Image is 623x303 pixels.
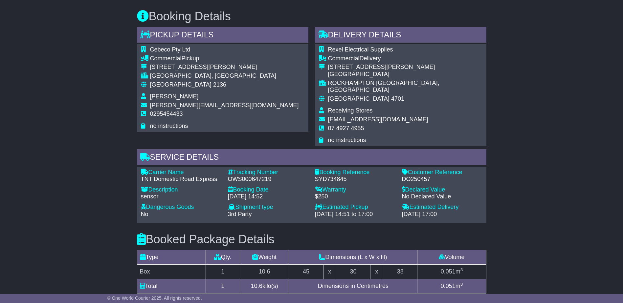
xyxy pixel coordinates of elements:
[150,102,299,109] span: [PERSON_NAME][EMAIL_ADDRESS][DOMAIN_NAME]
[137,27,308,45] div: Pickup Details
[402,193,482,200] div: No Declared Value
[141,169,221,176] div: Carrier Name
[150,55,182,62] span: Commercial
[141,211,148,217] span: No
[370,264,383,279] td: x
[141,176,221,183] div: TNT Domestic Road Express
[137,279,206,293] td: Total
[150,123,188,129] span: no instructions
[336,264,370,279] td: 30
[402,204,482,211] div: Estimated Delivery
[251,283,262,289] span: 10.6
[289,264,323,279] td: 45
[150,93,199,100] span: [PERSON_NAME]
[402,169,482,176] div: Customer Reference
[402,186,482,193] div: Declared Value
[328,80,482,94] div: ROCKHAMPTON [GEOGRAPHIC_DATA], [GEOGRAPHIC_DATA]
[137,250,206,264] td: Type
[402,211,482,218] div: [DATE] 17:00
[150,64,299,71] div: [STREET_ADDRESS][PERSON_NAME]
[402,176,482,183] div: DO250457
[460,267,463,272] sup: 3
[328,137,366,143] span: no instructions
[141,193,221,200] div: sensor
[213,81,226,88] span: 2136
[137,233,486,246] h3: Booked Package Details
[328,125,364,131] span: 07 4927 4955
[441,283,456,289] span: 0.051
[417,250,486,264] td: Volume
[206,250,240,264] td: Qty.
[417,279,486,293] td: m
[328,107,373,114] span: Receiving Stores
[441,268,456,275] span: 0.051
[315,169,395,176] div: Booking Reference
[315,211,395,218] div: [DATE] 14:51 to 17:00
[137,264,206,279] td: Box
[315,186,395,193] div: Warranty
[240,250,289,264] td: Weight
[137,10,486,23] h3: Booking Details
[328,71,482,78] div: [GEOGRAPHIC_DATA]
[150,72,299,80] div: [GEOGRAPHIC_DATA], [GEOGRAPHIC_DATA]
[206,279,240,293] td: 1
[315,204,395,211] div: Estimated Pickup
[107,295,202,301] span: © One World Courier 2025. All rights reserved.
[240,279,289,293] td: kilo(s)
[328,55,482,62] div: Delivery
[328,55,360,62] span: Commercial
[228,204,308,211] div: Shipment type
[328,116,428,123] span: [EMAIL_ADDRESS][DOMAIN_NAME]
[315,27,486,45] div: Delivery Details
[141,186,221,193] div: Description
[150,55,299,62] div: Pickup
[141,204,221,211] div: Dangerous Goods
[315,176,395,183] div: SYD734845
[328,64,482,71] div: [STREET_ADDRESS][PERSON_NAME]
[289,250,417,264] td: Dimensions (L x W x H)
[460,282,463,287] sup: 3
[417,264,486,279] td: m
[328,95,389,102] span: [GEOGRAPHIC_DATA]
[137,149,486,167] div: Service Details
[228,169,308,176] div: Tracking Number
[289,279,417,293] td: Dimensions in Centimetres
[315,193,395,200] div: $250
[383,264,417,279] td: 38
[328,46,393,53] span: Rexel Electrical Supplies
[150,111,183,117] span: 0295454433
[323,264,336,279] td: x
[240,264,289,279] td: 10.6
[228,193,308,200] div: [DATE] 14:52
[228,186,308,193] div: Booking Date
[228,211,252,217] span: 3rd Party
[391,95,404,102] span: 4701
[228,176,308,183] div: OWS000647219
[206,264,240,279] td: 1
[150,46,190,53] span: Cebeco Pty Ltd
[150,81,211,88] span: [GEOGRAPHIC_DATA]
